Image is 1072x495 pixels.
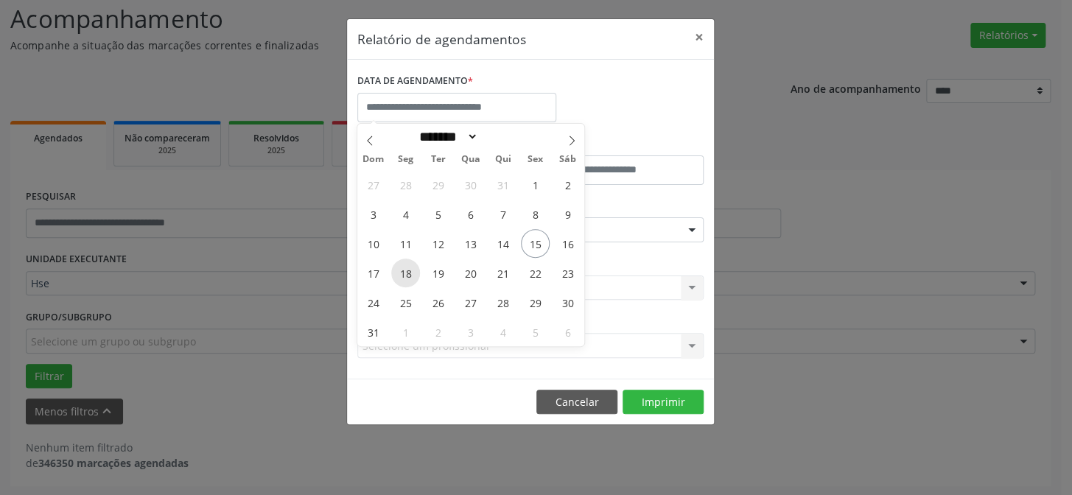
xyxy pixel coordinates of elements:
[456,288,485,317] span: Agosto 27, 2025
[391,317,420,346] span: Setembro 1, 2025
[488,288,517,317] span: Agosto 28, 2025
[552,155,584,164] span: Sáb
[456,200,485,228] span: Agosto 6, 2025
[521,170,550,199] span: Agosto 1, 2025
[357,70,473,93] label: DATA DE AGENDAMENTO
[359,317,388,346] span: Agosto 31, 2025
[553,200,582,228] span: Agosto 9, 2025
[357,155,390,164] span: Dom
[391,170,420,199] span: Julho 28, 2025
[359,288,388,317] span: Agosto 24, 2025
[456,259,485,287] span: Agosto 20, 2025
[424,259,452,287] span: Agosto 19, 2025
[456,317,485,346] span: Setembro 3, 2025
[414,129,479,144] select: Month
[488,317,517,346] span: Setembro 4, 2025
[553,229,582,258] span: Agosto 16, 2025
[521,229,550,258] span: Agosto 15, 2025
[478,129,527,144] input: Year
[521,200,550,228] span: Agosto 8, 2025
[391,259,420,287] span: Agosto 18, 2025
[488,229,517,258] span: Agosto 14, 2025
[488,259,517,287] span: Agosto 21, 2025
[623,390,704,415] button: Imprimir
[391,229,420,258] span: Agosto 11, 2025
[488,200,517,228] span: Agosto 7, 2025
[536,390,617,415] button: Cancelar
[684,19,714,55] button: Close
[456,170,485,199] span: Julho 30, 2025
[359,229,388,258] span: Agosto 10, 2025
[391,200,420,228] span: Agosto 4, 2025
[359,200,388,228] span: Agosto 3, 2025
[553,259,582,287] span: Agosto 23, 2025
[424,200,452,228] span: Agosto 5, 2025
[391,288,420,317] span: Agosto 25, 2025
[553,317,582,346] span: Setembro 6, 2025
[456,229,485,258] span: Agosto 13, 2025
[357,29,526,49] h5: Relatório de agendamentos
[424,229,452,258] span: Agosto 12, 2025
[359,170,388,199] span: Julho 27, 2025
[487,155,519,164] span: Qui
[424,170,452,199] span: Julho 29, 2025
[521,288,550,317] span: Agosto 29, 2025
[553,170,582,199] span: Agosto 2, 2025
[553,288,582,317] span: Agosto 30, 2025
[424,288,452,317] span: Agosto 26, 2025
[359,259,388,287] span: Agosto 17, 2025
[521,259,550,287] span: Agosto 22, 2025
[424,317,452,346] span: Setembro 2, 2025
[519,155,552,164] span: Sex
[488,170,517,199] span: Julho 31, 2025
[534,133,704,155] label: ATÉ
[390,155,422,164] span: Seg
[455,155,487,164] span: Qua
[521,317,550,346] span: Setembro 5, 2025
[422,155,455,164] span: Ter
